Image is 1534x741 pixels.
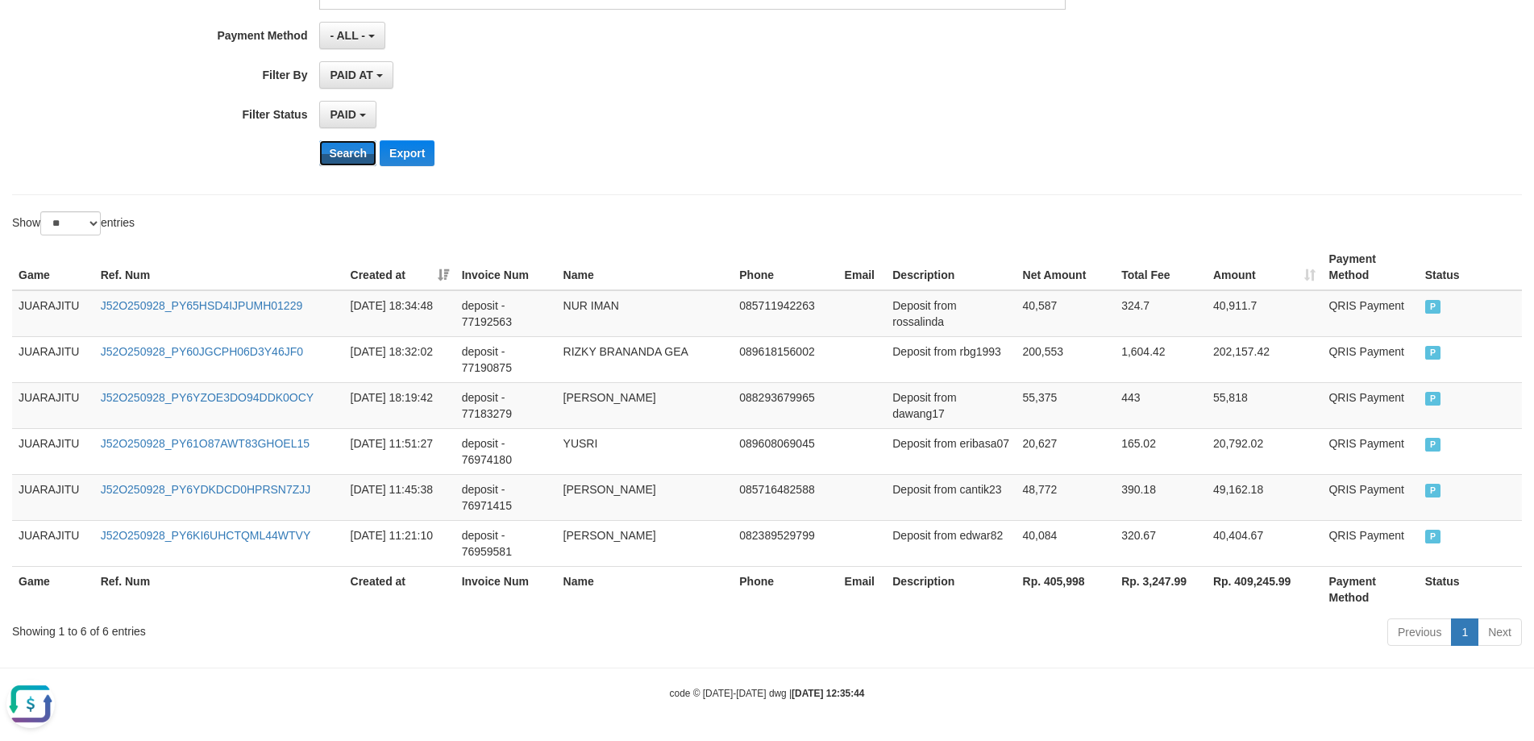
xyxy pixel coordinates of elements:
td: deposit - 77183279 [455,382,557,428]
td: [DATE] 11:45:38 [344,474,455,520]
td: [DATE] 11:21:10 [344,520,455,566]
td: 082389529799 [733,520,838,566]
td: 089608069045 [733,428,838,474]
td: [PERSON_NAME] [557,382,734,428]
th: Description [886,244,1016,290]
th: Game [12,244,94,290]
td: 200,553 [1016,336,1116,382]
th: Status [1419,566,1522,612]
small: code © [DATE]-[DATE] dwg | [670,688,865,699]
td: 443 [1115,382,1207,428]
td: deposit - 77192563 [455,290,557,337]
th: Rp. 405,998 [1016,566,1116,612]
a: Previous [1387,618,1452,646]
td: 165.02 [1115,428,1207,474]
th: Email [838,566,887,612]
th: Rp. 409,245.99 [1207,566,1323,612]
td: QRIS Payment [1322,290,1418,337]
td: [PERSON_NAME] [557,520,734,566]
th: Status [1419,244,1522,290]
th: Created at [344,566,455,612]
td: JUARAJITU [12,290,94,337]
button: - ALL - [319,22,385,49]
td: 55,375 [1016,382,1116,428]
td: JUARAJITU [12,428,94,474]
td: deposit - 76974180 [455,428,557,474]
td: QRIS Payment [1322,474,1418,520]
th: Description [886,566,1016,612]
td: JUARAJITU [12,382,94,428]
td: 55,818 [1207,382,1323,428]
span: PAID [1425,530,1441,543]
td: 40,404.67 [1207,520,1323,566]
td: 085711942263 [733,290,838,337]
th: Total Fee [1115,244,1207,290]
span: - ALL - [330,29,365,42]
td: 390.18 [1115,474,1207,520]
span: PAID [1425,346,1441,360]
td: deposit - 76959581 [455,520,557,566]
th: Invoice Num [455,244,557,290]
td: QRIS Payment [1322,336,1418,382]
td: QRIS Payment [1322,520,1418,566]
td: 40,587 [1016,290,1116,337]
td: 088293679965 [733,382,838,428]
a: 1 [1451,618,1478,646]
span: PAID [330,108,355,121]
td: [DATE] 18:34:48 [344,290,455,337]
th: Amount: activate to sort column ascending [1207,244,1323,290]
th: Game [12,566,94,612]
td: 320.67 [1115,520,1207,566]
button: Search [319,140,376,166]
th: Created at: activate to sort column ascending [344,244,455,290]
th: Payment Method [1322,244,1418,290]
td: JUARAJITU [12,336,94,382]
td: 20,792.02 [1207,428,1323,474]
a: Next [1478,618,1522,646]
div: Showing 1 to 6 of 6 entries [12,617,627,639]
th: Ref. Num [94,566,344,612]
td: 20,627 [1016,428,1116,474]
td: RIZKY BRANANDA GEA [557,336,734,382]
a: J52O250928_PY6KI6UHCTQML44WTVY [101,529,311,542]
td: 40,911.7 [1207,290,1323,337]
th: Invoice Num [455,566,557,612]
a: J52O250928_PY6YDKDCD0HPRSN7ZJJ [101,483,311,496]
td: 40,084 [1016,520,1116,566]
td: YUSRI [557,428,734,474]
th: Ref. Num [94,244,344,290]
th: Phone [733,566,838,612]
span: PAID [1425,438,1441,452]
td: 085716482588 [733,474,838,520]
th: Phone [733,244,838,290]
button: PAID AT [319,61,393,89]
td: 089618156002 [733,336,838,382]
th: Rp. 3,247.99 [1115,566,1207,612]
td: 48,772 [1016,474,1116,520]
td: [DATE] 11:51:27 [344,428,455,474]
td: JUARAJITU [12,474,94,520]
td: 49,162.18 [1207,474,1323,520]
th: Name [557,566,734,612]
span: PAID AT [330,69,372,81]
td: Deposit from rbg1993 [886,336,1016,382]
td: QRIS Payment [1322,382,1418,428]
td: 324.7 [1115,290,1207,337]
td: NUR IMAN [557,290,734,337]
button: Open LiveChat chat widget [6,6,55,55]
button: Export [380,140,434,166]
select: Showentries [40,211,101,235]
td: Deposit from eribasa07 [886,428,1016,474]
a: J52O250928_PY6YZOE3DO94DDK0OCY [101,391,314,404]
label: Show entries [12,211,135,235]
td: 202,157.42 [1207,336,1323,382]
td: JUARAJITU [12,520,94,566]
td: [DATE] 18:32:02 [344,336,455,382]
td: Deposit from rossalinda [886,290,1016,337]
span: PAID [1425,300,1441,314]
td: [DATE] 18:19:42 [344,382,455,428]
th: Name [557,244,734,290]
td: Deposit from dawang17 [886,382,1016,428]
a: J52O250928_PY65HSD4IJPUMH01229 [101,299,303,312]
a: J52O250928_PY61O87AWT83GHOEL15 [101,437,310,450]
